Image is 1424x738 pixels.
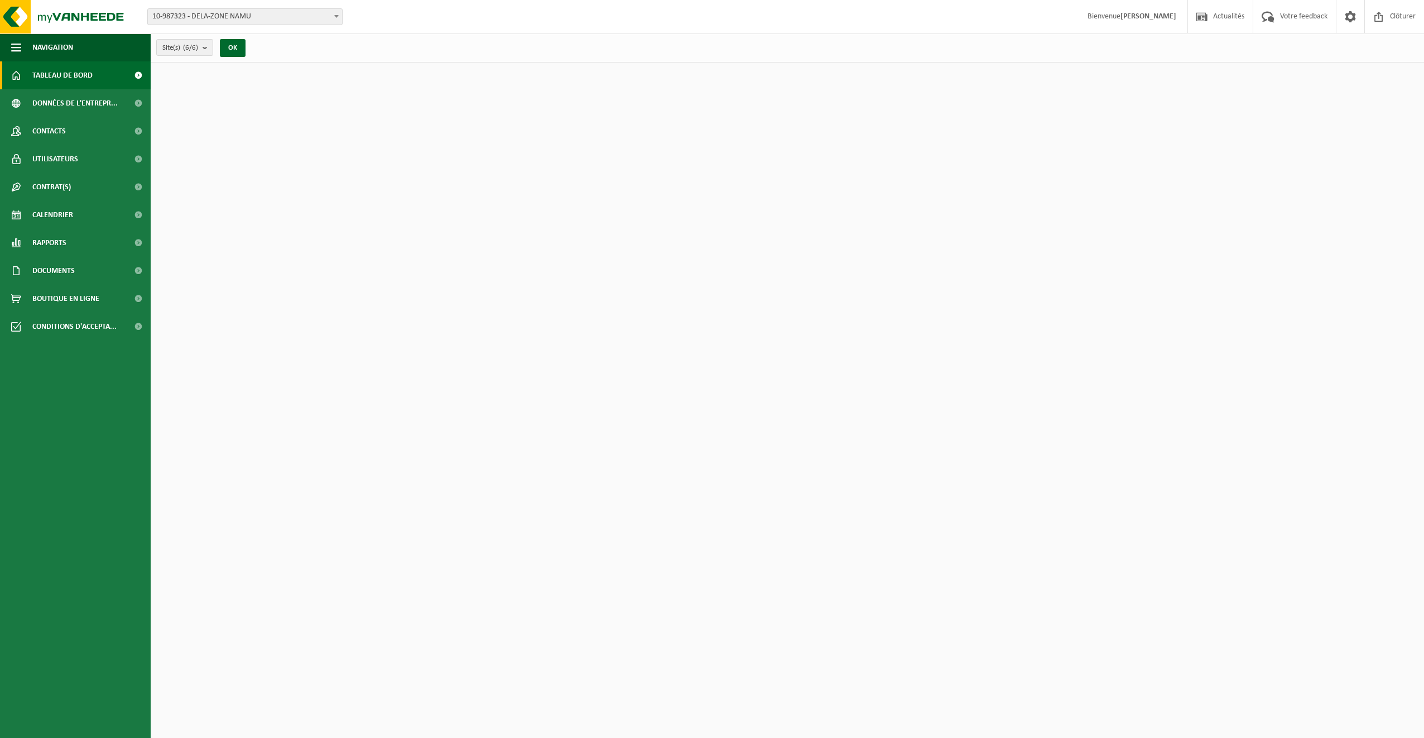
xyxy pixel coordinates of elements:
[220,39,246,57] button: OK
[183,44,198,51] count: (6/6)
[32,257,75,285] span: Documents
[32,61,93,89] span: Tableau de bord
[32,285,99,313] span: Boutique en ligne
[156,39,213,56] button: Site(s)(6/6)
[32,313,117,341] span: Conditions d'accepta...
[148,9,342,25] span: 10-987323 - DELA-ZONE NAMU
[147,8,343,25] span: 10-987323 - DELA-ZONE NAMU
[1120,12,1176,21] strong: [PERSON_NAME]
[32,33,73,61] span: Navigation
[32,117,66,145] span: Contacts
[32,89,118,117] span: Données de l'entrepr...
[32,145,78,173] span: Utilisateurs
[162,40,198,56] span: Site(s)
[32,229,66,257] span: Rapports
[32,201,73,229] span: Calendrier
[32,173,71,201] span: Contrat(s)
